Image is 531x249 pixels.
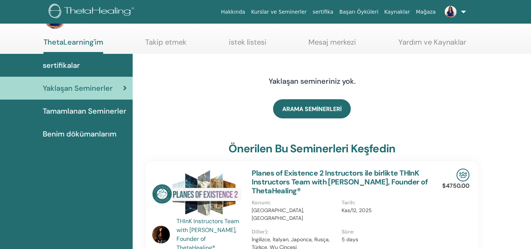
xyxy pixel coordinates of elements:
[252,199,337,207] p: Konum :
[342,228,427,236] p: Süre :
[282,105,342,113] span: ARAMA SEMİNERLERİ
[43,106,126,117] span: Tamamlanan Seminerler
[152,226,170,243] img: default.jpg
[196,77,428,86] h4: Yaklaşan semineriniz yok.
[309,38,356,52] a: Mesaj merkezi
[252,168,427,196] a: Planes of Existence 2 Instructors ile birlikte THInK Instructors Team with [PERSON_NAME], Founder...
[342,207,427,214] p: Kas/12, 2025
[342,199,427,207] p: Tarih :
[70,10,145,24] h3: My Dashboard
[229,38,266,52] a: istek listesi
[146,38,187,52] a: Takip etmek
[310,5,336,19] a: sertifika
[381,5,413,19] a: Kaynaklar
[49,4,137,20] img: logo.png
[228,142,395,155] h3: Önerilen bu seminerleri keşfedin
[252,228,337,236] p: Diller) :
[43,83,113,94] span: Yaklaşan Seminerler
[413,5,439,19] a: Mağaza
[442,181,469,190] p: $4750.00
[43,60,80,71] span: sertifikalar
[43,38,103,54] a: ThetaLearning'im
[336,5,381,19] a: Başarı Öyküleri
[218,5,248,19] a: Hakkında
[342,236,427,243] p: 5 days
[248,5,310,19] a: Kurslar ve Seminerler
[252,207,337,222] p: [GEOGRAPHIC_DATA], [GEOGRAPHIC_DATA]
[398,38,466,52] a: Yardım ve Kaynaklar
[457,169,469,181] img: In-Person Seminar
[152,169,243,219] img: Planes of Existence 2 Instructors
[43,128,116,139] span: Benim dökümanlarım
[273,99,351,118] a: ARAMA SEMİNERLERİ
[445,6,457,18] img: default.jpg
